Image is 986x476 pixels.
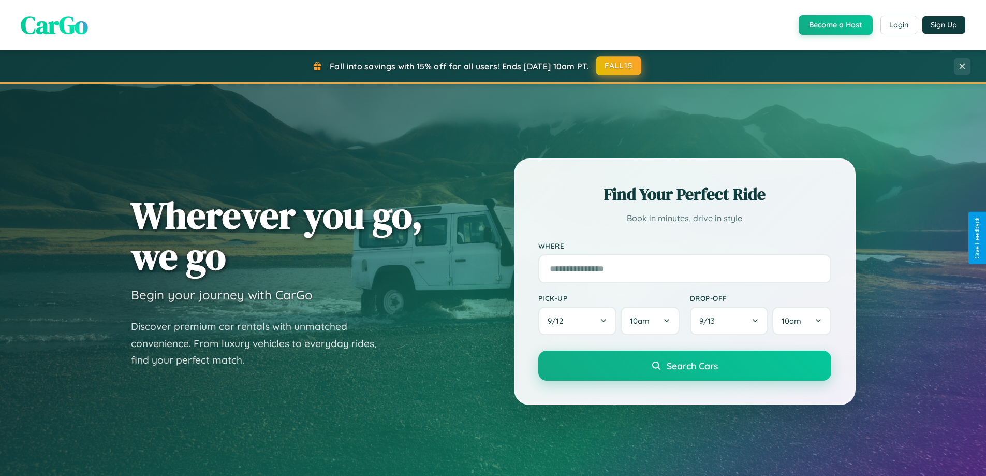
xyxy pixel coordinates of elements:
span: 9 / 13 [699,316,720,326]
span: Search Cars [667,360,718,371]
button: Search Cars [538,351,831,381]
button: 10am [621,307,679,335]
label: Drop-off [690,294,831,302]
span: 10am [630,316,650,326]
button: Login [880,16,917,34]
button: 9/12 [538,307,617,335]
h2: Find Your Perfect Ride [538,183,831,206]
button: FALL15 [596,56,641,75]
p: Book in minutes, drive in style [538,211,831,226]
button: 10am [772,307,831,335]
label: Where [538,241,831,250]
button: Become a Host [799,15,873,35]
button: 9/13 [690,307,769,335]
h3: Begin your journey with CarGo [131,287,313,302]
h1: Wherever you go, we go [131,195,423,277]
button: Sign Up [922,16,965,34]
span: 9 / 12 [548,316,568,326]
span: 10am [782,316,801,326]
span: Fall into savings with 15% off for all users! Ends [DATE] 10am PT. [330,61,589,71]
label: Pick-up [538,294,680,302]
p: Discover premium car rentals with unmatched convenience. From luxury vehicles to everyday rides, ... [131,318,390,369]
div: Give Feedback [974,217,981,259]
span: CarGo [21,8,88,42]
